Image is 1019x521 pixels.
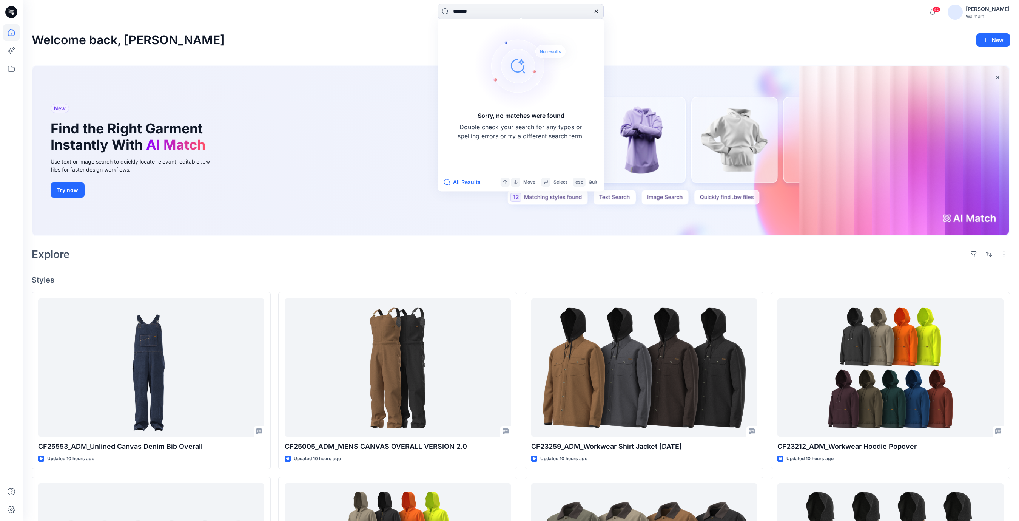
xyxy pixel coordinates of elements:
h2: Explore [32,248,70,260]
p: CF25553_ADM_Unlined Canvas Denim Bib Overall [38,441,264,452]
p: Updated 10 hours ago [294,455,341,463]
a: CF23259_ADM_Workwear Shirt Jacket 05OCT25 [531,298,757,437]
p: Move [523,178,535,186]
button: New [976,33,1010,47]
img: avatar [948,5,963,20]
p: CF23259_ADM_Workwear Shirt Jacket [DATE] [531,441,757,452]
h4: Styles [32,275,1010,284]
div: [PERSON_NAME] [966,5,1010,14]
img: Sorry, no matches were found [474,20,580,111]
p: Updated 10 hours ago [540,455,587,463]
button: Try now [51,182,85,198]
a: CF23212_ADM_Workwear Hoodie Popover [777,298,1004,437]
p: esc [575,178,583,186]
span: AI Match [146,136,205,153]
div: Walmart [966,14,1010,19]
div: Use text or image search to quickly locate relevant, editable .bw files for faster design workflows. [51,158,220,173]
p: CF25005_ADM_MENS CANVAS OVERALL VERSION 2.0 [285,441,511,452]
h2: Welcome back, [PERSON_NAME] [32,33,225,47]
p: Updated 10 hours ago [786,455,834,463]
p: Updated 10 hours ago [47,455,94,463]
p: Quit [589,178,597,186]
h1: Find the Right Garment Instantly With [51,121,209,153]
a: CF25005_ADM_MENS CANVAS OVERALL VERSION 2.0 [285,298,511,437]
span: New [54,104,66,113]
button: All Results [444,178,486,187]
a: CF25553_ADM_Unlined Canvas Denim Bib Overall [38,298,264,437]
p: Select [553,178,567,186]
p: Double check your search for any typos or spelling errors or try a different search term. [457,122,585,141]
h5: Sorry, no matches were found [478,111,564,120]
p: CF23212_ADM_Workwear Hoodie Popover [777,441,1004,452]
span: 40 [932,6,940,12]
